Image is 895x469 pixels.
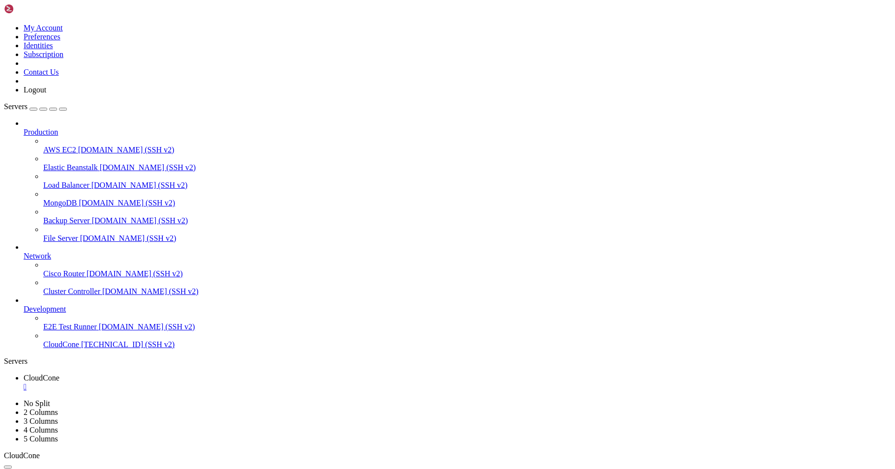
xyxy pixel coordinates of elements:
span: [DOMAIN_NAME] (SSH v2) [99,322,195,331]
a: Development [24,305,891,314]
span: [DOMAIN_NAME] (SSH v2) [100,163,196,172]
span: Servers [4,102,28,111]
span: Production [24,128,58,136]
a: Subscription [24,50,63,59]
span: [DOMAIN_NAME] (SSH v2) [91,181,188,189]
span: [DOMAIN_NAME] (SSH v2) [79,199,175,207]
x-row: root@nova:~# [4,4,766,13]
a: 2 Columns [24,408,58,416]
span: [TECHNICAL_ID] (SSH v2) [81,340,175,349]
span: Backup Server [43,216,90,225]
a: 5 Columns [24,435,58,443]
a: CloudCone [24,374,891,391]
li: File Server [DOMAIN_NAME] (SSH v2) [43,225,891,243]
a: 4 Columns [24,426,58,434]
li: Development [24,296,891,349]
a: Preferences [24,32,60,41]
span: [DOMAIN_NAME] (SSH v2) [92,216,188,225]
span: CloudCone [43,340,79,349]
a: E2E Test Runner [DOMAIN_NAME] (SSH v2) [43,322,891,331]
span: Cluster Controller [43,287,100,295]
span: Cisco Router [43,269,85,278]
a: Identities [24,41,53,50]
li: Backup Server [DOMAIN_NAME] (SSH v2) [43,207,891,225]
span: File Server [43,234,78,242]
a: Backup Server [DOMAIN_NAME] (SSH v2) [43,216,891,225]
a: CloudCone [TECHNICAL_ID] (SSH v2) [43,340,891,349]
li: E2E Test Runner [DOMAIN_NAME] (SSH v2) [43,314,891,331]
span: CloudCone [24,374,60,382]
span: [DOMAIN_NAME] (SSH v2) [78,146,175,154]
li: Load Balancer [DOMAIN_NAME] (SSH v2) [43,172,891,190]
a:  [24,382,891,391]
a: My Account [24,24,63,32]
a: 3 Columns [24,417,58,425]
li: Cluster Controller [DOMAIN_NAME] (SSH v2) [43,278,891,296]
a: Elastic Beanstalk [DOMAIN_NAME] (SSH v2) [43,163,891,172]
a: Logout [24,86,46,94]
a: Production [24,128,891,137]
li: MongoDB [DOMAIN_NAME] (SSH v2) [43,190,891,207]
img: Shellngn [4,4,60,14]
li: Production [24,119,891,243]
span: [DOMAIN_NAME] (SSH v2) [80,234,177,242]
a: File Server [DOMAIN_NAME] (SSH v2) [43,234,891,243]
li: Network [24,243,891,296]
span: Load Balancer [43,181,89,189]
li: Cisco Router [DOMAIN_NAME] (SSH v2) [43,261,891,278]
span: MongoDB [43,199,77,207]
span: [DOMAIN_NAME] (SSH v2) [102,287,199,295]
span: Elastic Beanstalk [43,163,98,172]
a: AWS EC2 [DOMAIN_NAME] (SSH v2) [43,146,891,154]
li: CloudCone [TECHNICAL_ID] (SSH v2) [43,331,891,349]
span: E2E Test Runner [43,322,97,331]
div: Servers [4,357,891,366]
a: Servers [4,102,67,111]
span: CloudCone [4,451,40,460]
a: MongoDB [DOMAIN_NAME] (SSH v2) [43,199,891,207]
li: AWS EC2 [DOMAIN_NAME] (SSH v2) [43,137,891,154]
a: Cisco Router [DOMAIN_NAME] (SSH v2) [43,269,891,278]
a: Network [24,252,891,261]
span: Network [24,252,51,260]
div: (13, 0) [58,4,62,13]
span: Development [24,305,66,313]
a: Load Balancer [DOMAIN_NAME] (SSH v2) [43,181,891,190]
a: No Split [24,399,50,408]
span: [DOMAIN_NAME] (SSH v2) [87,269,183,278]
span: AWS EC2 [43,146,76,154]
li: Elastic Beanstalk [DOMAIN_NAME] (SSH v2) [43,154,891,172]
a: Cluster Controller [DOMAIN_NAME] (SSH v2) [43,287,891,296]
a: Contact Us [24,68,59,76]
